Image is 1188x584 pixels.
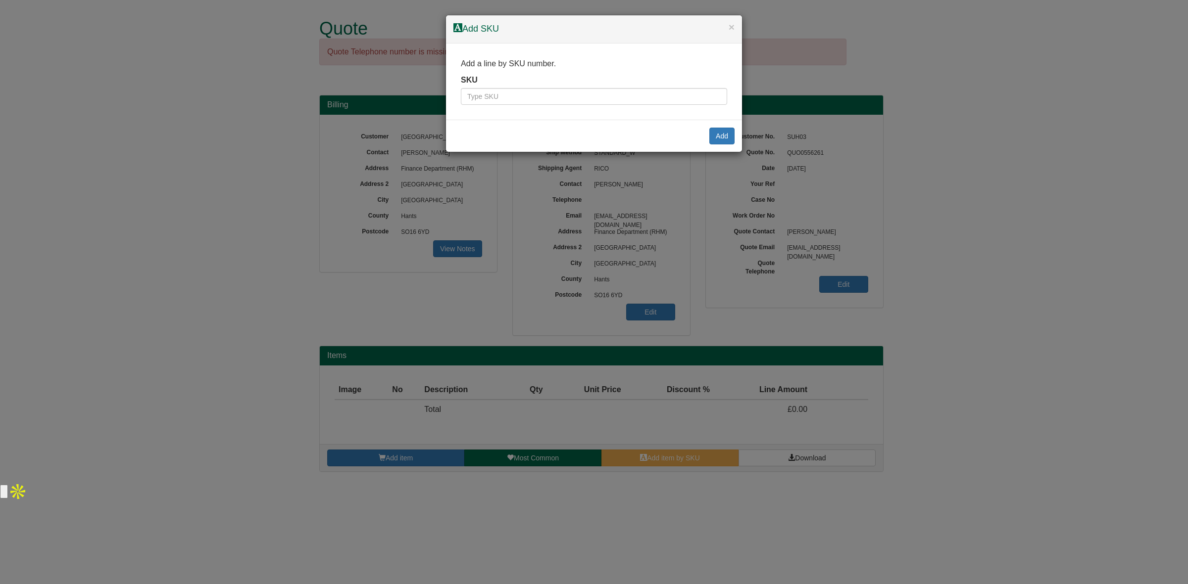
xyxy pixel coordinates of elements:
[709,128,735,144] button: Add
[729,22,735,32] button: ×
[8,482,28,501] img: Apollo
[453,23,735,36] h4: Add SKU
[461,58,727,70] p: Add a line by SKU number.
[461,88,727,105] input: Type SKU
[461,75,478,86] label: SKU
